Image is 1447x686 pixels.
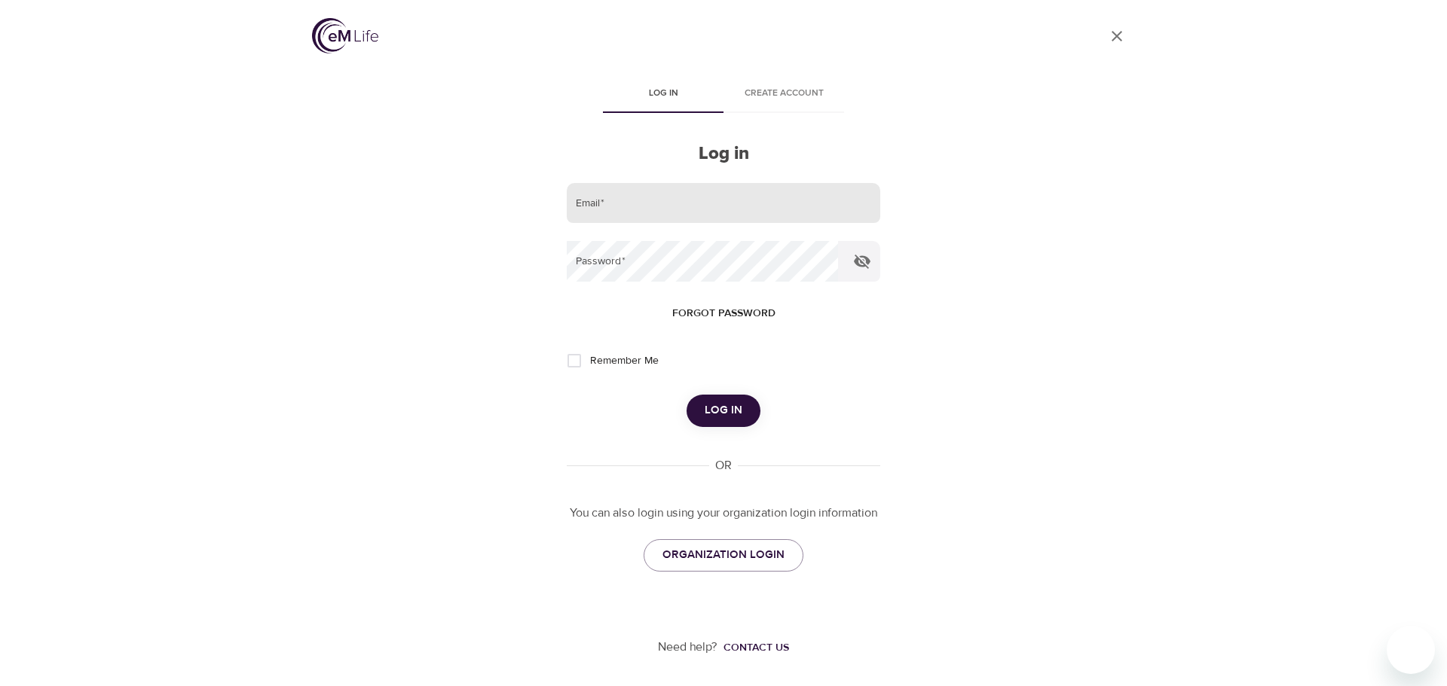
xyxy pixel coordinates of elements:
[658,639,717,656] p: Need help?
[687,395,760,426] button: Log in
[1387,626,1435,674] iframe: Button to launch messaging window
[567,143,880,165] h2: Log in
[644,539,803,571] a: ORGANIZATION LOGIN
[723,640,789,655] div: Contact us
[709,457,738,474] div: OR
[705,401,742,420] span: Log in
[612,86,714,102] span: Log in
[1099,18,1135,54] a: close
[662,545,785,565] span: ORGANIZATION LOGIN
[717,640,789,655] a: Contact us
[312,18,378,53] img: logo
[590,353,659,369] span: Remember Me
[672,304,776,323] span: Forgot password
[567,77,880,113] div: disabled tabs example
[666,300,782,328] button: Forgot password
[567,505,880,522] p: You can also login using your organization login information
[733,86,835,102] span: Create account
